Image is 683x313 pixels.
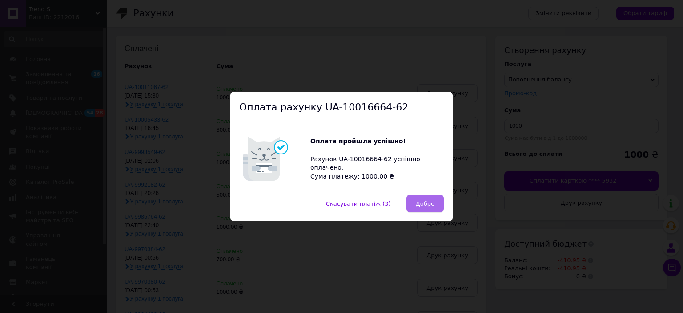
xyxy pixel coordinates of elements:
span: Добре [416,200,434,207]
button: Скасувати платіж (3) [317,195,400,212]
b: Оплата пройшла успішно! [310,138,406,145]
div: Оплата рахунку UA-10016664-62 [230,92,453,124]
span: Скасувати платіж (3) [326,200,391,207]
button: Добре [406,195,444,212]
img: Котик говорить Оплата пройшла успішно! [239,132,310,186]
div: Рахунок UA-10016664-62 успішно оплачено. Сума платежу: 1000.00 ₴ [310,137,444,181]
